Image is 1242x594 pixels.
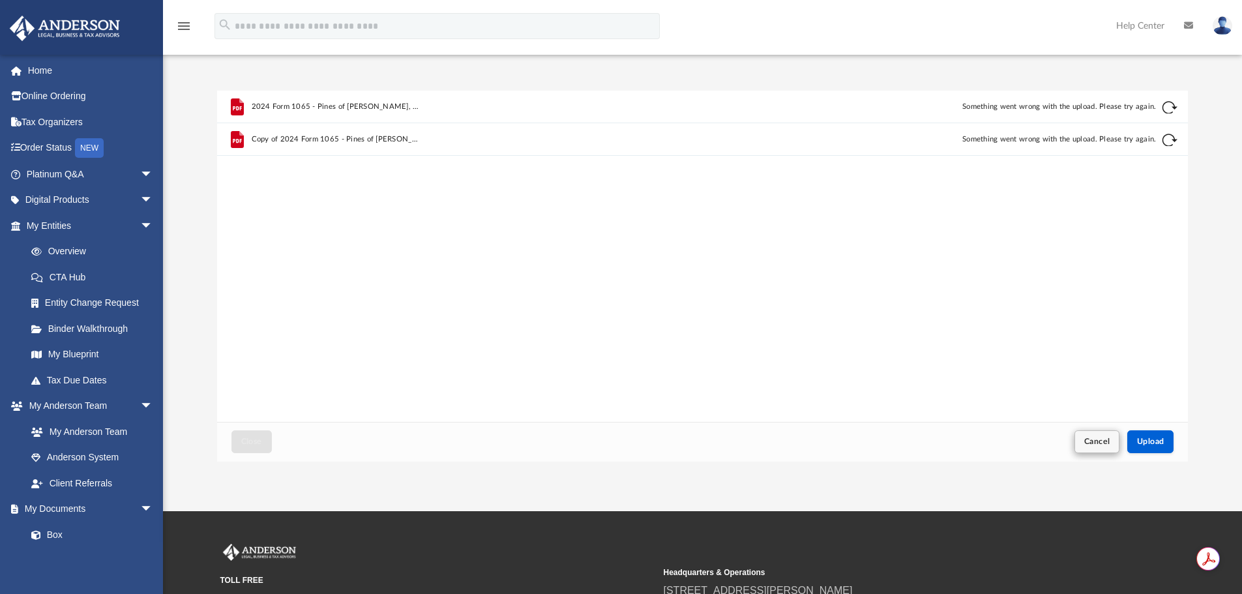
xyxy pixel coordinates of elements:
span: arrow_drop_down [140,213,166,239]
a: Box [18,522,160,548]
span: arrow_drop_down [140,393,166,420]
a: Platinum Q&Aarrow_drop_down [9,161,173,187]
span: Upload [1137,438,1164,445]
a: Binder Walkthrough [18,316,173,342]
span: Close [241,438,262,445]
a: Meeting Minutes [18,548,166,574]
a: Overview [18,239,173,265]
a: My Anderson Teamarrow_drop_down [9,393,166,419]
button: Cancel [1074,430,1120,453]
span: Copy of 2024 Form 1065 - Pines of [PERSON_NAME] - Partner K1 Copy 58 Belmont Hills Holdings LLC .pdf [251,135,422,143]
i: menu [176,18,192,34]
img: User Pic [1213,16,1232,35]
button: Upload [1127,430,1174,453]
button: Retry [1162,132,1177,148]
a: CTA Hub [18,264,173,290]
div: grid [217,91,1189,422]
a: Entity Change Request [18,290,173,316]
a: Tax Organizers [9,109,173,135]
span: 2024 Form 1065 - Pines of [PERSON_NAME], LLC - Partner K1 Copy 7 [PERSON_NAME], [PERSON_NAME] and... [251,102,422,111]
a: Digital Productsarrow_drop_down [9,187,173,213]
button: Close [231,430,272,453]
a: Tax Due Dates [18,367,173,393]
span: arrow_drop_down [140,161,166,188]
a: Online Ordering [9,83,173,110]
a: My Blueprint [18,342,166,368]
span: arrow_drop_down [140,496,166,523]
i: search [218,18,232,32]
span: Cancel [1084,438,1110,445]
a: My Entitiesarrow_drop_down [9,213,173,239]
span: arrow_drop_down [140,187,166,214]
img: Anderson Advisors Platinum Portal [220,544,299,561]
a: menu [176,25,192,34]
div: Upload [217,91,1189,462]
a: Client Referrals [18,470,166,496]
a: Home [9,57,173,83]
img: Anderson Advisors Platinum Portal [6,16,124,41]
small: Headquarters & Operations [664,567,1098,578]
div: NEW [75,138,104,158]
button: Retry [1162,100,1177,115]
a: My Documentsarrow_drop_down [9,496,166,522]
div: Something went wrong with the upload. Please try again. [692,101,1157,113]
a: My Anderson Team [18,419,160,445]
a: Order StatusNEW [9,135,173,162]
div: Something went wrong with the upload. Please try again. [692,134,1157,145]
a: Anderson System [18,445,166,471]
small: TOLL FREE [220,574,655,586]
